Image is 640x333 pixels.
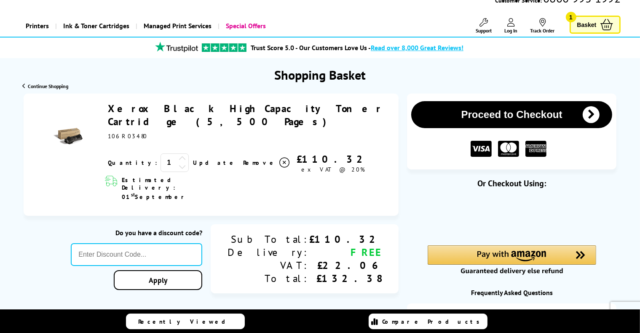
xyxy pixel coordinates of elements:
[428,202,596,231] iframe: PayPal
[28,83,68,89] span: Continue Shopping
[108,102,383,128] a: Xerox Black High Capacity Toner Cartridge (5,500 Pages)
[228,233,309,246] div: Sub Total:
[19,15,55,37] a: Printers
[55,15,136,37] a: Ink & Toner Cartridges
[309,272,382,285] div: £132.38
[407,303,617,327] a: additional-ink
[243,156,291,169] a: Delete item from your basket
[243,159,276,166] span: Remove
[309,233,382,246] div: £110.32
[525,141,546,157] img: American Express
[498,141,519,157] img: MASTER CARD
[108,159,157,166] span: Quantity:
[291,153,375,166] div: £110.32
[411,101,613,128] button: Proceed to Checkout
[383,318,485,325] span: Compare Products
[369,314,487,329] a: Compare Products
[505,27,518,34] span: Log In
[151,42,202,52] img: trustpilot rating
[131,191,135,198] sup: st
[126,314,245,329] a: Recently Viewed
[63,15,129,37] span: Ink & Toner Cartridges
[71,228,202,237] div: Do you have a discount code?
[371,43,463,52] span: Read over 8,000 Great Reviews!
[202,43,246,52] img: trustpilot rating
[251,43,463,52] a: Trust Score 5.0 - Our Customers Love Us -Read over 8,000 Great Reviews!
[428,245,596,275] div: Amazon Pay - Use your Amazon account
[530,18,555,34] a: Track Order
[108,132,147,140] span: 106R03480
[407,178,617,189] div: Or Checkout Using:
[570,16,621,34] a: Basket 1
[471,141,492,157] img: VISA
[22,83,68,89] a: Continue Shopping
[476,18,492,34] a: Support
[505,18,518,34] a: Log In
[274,67,366,83] h1: Shopping Basket
[114,270,202,290] a: Apply
[228,272,309,285] div: Total:
[301,166,365,173] span: ex VAT @ 20%
[218,15,273,37] a: Special Offers
[193,159,236,166] a: Update
[228,246,309,259] div: Delivery:
[228,259,309,272] div: VAT:
[476,27,492,34] span: Support
[53,122,83,151] img: Xerox Black High Capacity Toner Cartridge (5,500 Pages)
[407,288,617,297] div: Frequently Asked Questions
[577,19,597,30] span: Basket
[309,259,382,272] div: £22.06
[136,15,218,37] a: Managed Print Services
[309,246,382,259] div: FREE
[566,12,576,22] span: 1
[122,176,220,201] span: Estimated Delivery: 01 September
[71,243,202,266] input: Enter Discount Code...
[139,318,234,325] span: Recently Viewed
